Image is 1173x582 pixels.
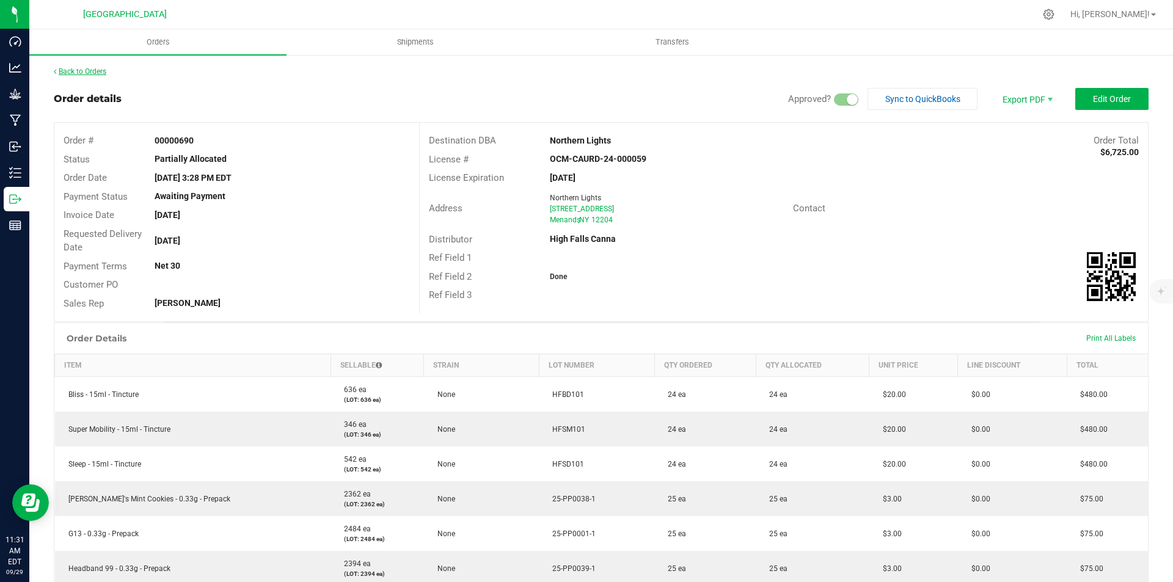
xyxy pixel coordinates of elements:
[965,495,990,503] span: $0.00
[9,140,21,153] inline-svg: Inbound
[1074,460,1108,468] span: $480.00
[9,114,21,126] inline-svg: Manufacturing
[1074,495,1103,503] span: $75.00
[29,29,287,55] a: Orders
[64,228,142,253] span: Requested Delivery Date
[1100,147,1139,157] strong: $6,725.00
[64,154,90,165] span: Status
[429,203,462,214] span: Address
[83,9,167,20] span: [GEOGRAPHIC_DATA]
[9,88,21,100] inline-svg: Grow
[868,88,977,110] button: Sync to QuickBooks
[965,425,990,434] span: $0.00
[662,564,686,573] span: 25 ea
[965,460,990,468] span: $0.00
[5,534,24,567] p: 11:31 AM EDT
[431,495,455,503] span: None
[338,490,371,498] span: 2362 ea
[579,216,589,224] span: NY
[431,460,455,468] span: None
[54,67,106,76] a: Back to Orders
[64,191,128,202] span: Payment Status
[62,529,139,538] span: G13 - 0.33g - Prepack
[155,173,232,183] strong: [DATE] 3:28 PM EDT
[578,216,579,224] span: ,
[550,136,611,145] strong: Northern Lights
[429,172,504,183] span: License Expiration
[338,569,417,578] p: (LOT: 2394 ea)
[639,37,706,48] span: Transfers
[12,484,49,521] iframe: Resource center
[155,210,180,220] strong: [DATE]
[429,234,472,245] span: Distributor
[155,136,194,145] strong: 00000690
[1074,390,1108,399] span: $480.00
[763,390,787,399] span: 24 ea
[763,425,787,434] span: 24 ea
[869,354,958,377] th: Unit Price
[1093,94,1131,104] span: Edit Order
[9,193,21,205] inline-svg: Outbound
[990,88,1063,110] span: Export PDF
[381,37,450,48] span: Shipments
[54,92,122,106] div: Order details
[64,261,127,272] span: Payment Terms
[62,495,230,503] span: [PERSON_NAME]'s Mint Cookies - 0.33g - Prepack
[338,455,367,464] span: 542 ea
[338,559,371,568] span: 2394 ea
[1041,9,1056,20] div: Manage settings
[9,35,21,48] inline-svg: Dashboard
[763,495,787,503] span: 25 ea
[130,37,186,48] span: Orders
[64,172,107,183] span: Order Date
[591,216,613,224] span: 12204
[965,390,990,399] span: $0.00
[431,529,455,538] span: None
[9,219,21,231] inline-svg: Reports
[1067,354,1148,377] th: Total
[877,460,906,468] span: $20.00
[662,460,686,468] span: 24 ea
[763,460,787,468] span: 24 ea
[546,460,584,468] span: HFSD101
[662,529,686,538] span: 25 ea
[5,567,24,577] p: 09/29
[546,529,596,538] span: 25-PP0001-1
[550,272,567,281] strong: Done
[62,460,141,468] span: Sleep - 15ml - Tincture
[550,216,580,224] span: Menands
[64,135,93,146] span: Order #
[654,354,756,377] th: Qty Ordered
[338,420,367,429] span: 346 ea
[662,390,686,399] span: 24 ea
[544,29,801,55] a: Transfers
[546,495,596,503] span: 25-PP0038-1
[64,298,104,309] span: Sales Rep
[965,564,990,573] span: $0.00
[338,500,417,509] p: (LOT: 2362 ea)
[338,430,417,439] p: (LOT: 346 ea)
[958,354,1067,377] th: Line Discount
[64,209,114,220] span: Invoice Date
[429,289,472,300] span: Ref Field 3
[788,93,831,104] span: Approved?
[155,236,180,246] strong: [DATE]
[546,425,585,434] span: HFSM101
[155,261,180,271] strong: Net 30
[429,252,472,263] span: Ref Field 1
[1075,88,1149,110] button: Edit Order
[62,564,170,573] span: Headband 99 - 0.33g - Prepack
[431,390,455,399] span: None
[1074,425,1108,434] span: $480.00
[550,173,576,183] strong: [DATE]
[763,529,787,538] span: 25 ea
[338,525,371,533] span: 2484 ea
[155,154,227,164] strong: Partially Allocated
[877,564,902,573] span: $3.00
[539,354,654,377] th: Lot Number
[965,529,990,538] span: $0.00
[550,154,646,164] strong: OCM-CAURD-24-000059
[550,234,616,244] strong: High Falls Canna
[331,354,424,377] th: Sellable
[64,279,118,290] span: Customer PO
